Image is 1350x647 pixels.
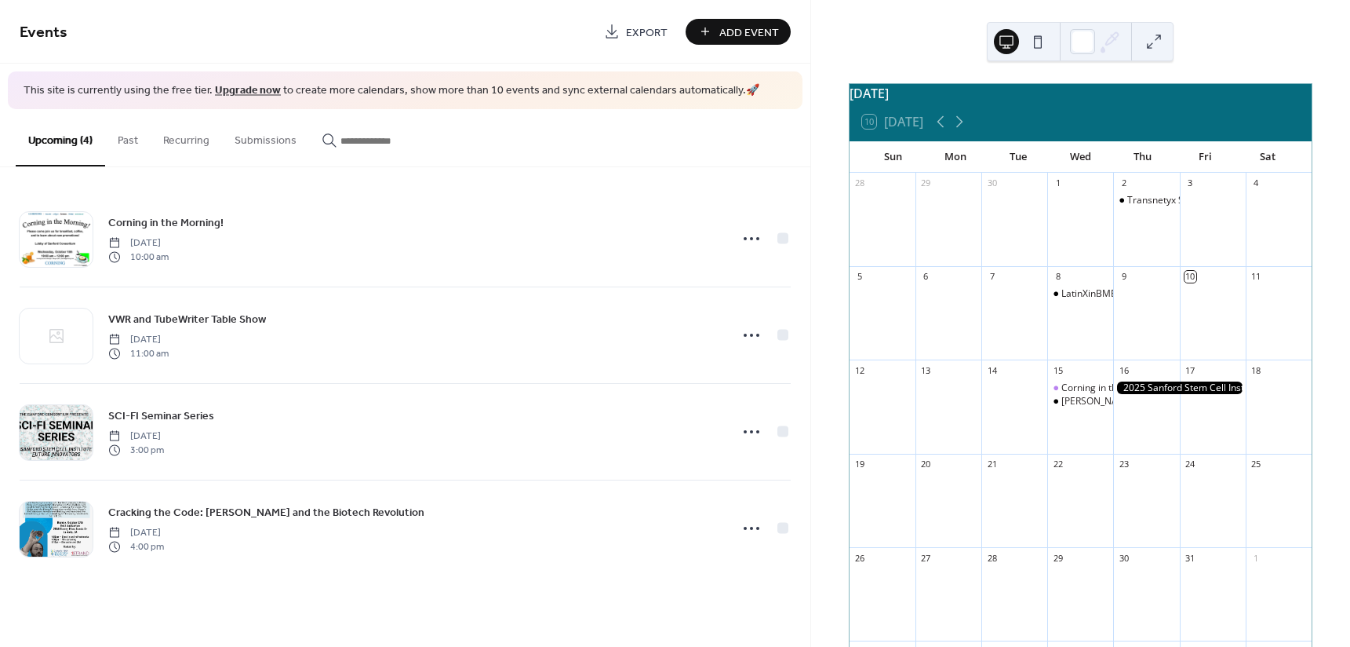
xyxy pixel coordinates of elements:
[24,83,759,99] span: This site is currently using the free tier. to create more calendars, show more than 10 events an...
[626,24,668,41] span: Export
[986,271,998,283] div: 7
[108,236,169,250] span: [DATE]
[1052,552,1064,564] div: 29
[108,444,164,458] span: 3:00 pm
[987,141,1050,173] div: Tue
[108,503,424,521] a: Cracking the Code: [PERSON_NAME] and the Biotech Revolution
[1250,552,1262,564] div: 1
[854,552,866,564] div: 26
[1250,364,1262,376] div: 18
[108,429,164,443] span: [DATE]
[108,408,214,424] span: SCI-FI Seminar Series
[1118,552,1130,564] div: 30
[151,109,222,165] button: Recurring
[1113,382,1245,395] div: 2025 Sanford Stem Cell Institute Symposium
[222,109,309,165] button: Submissions
[105,109,151,165] button: Past
[20,17,67,48] span: Events
[108,214,224,232] a: Corning in the Morning!
[920,271,932,283] div: 6
[1049,141,1112,173] div: Wed
[108,347,169,361] span: 11:00 am
[986,364,998,376] div: 14
[1250,271,1262,283] div: 11
[1174,141,1237,173] div: Fri
[862,141,925,173] div: Sun
[108,504,424,521] span: Cracking the Code: [PERSON_NAME] and the Biotech Revolution
[1118,177,1130,189] div: 2
[686,19,791,45] button: Add Event
[986,177,998,189] div: 30
[108,310,266,328] a: VWR and TubeWriter Table Show
[108,214,224,231] span: Corning in the Morning!
[1184,364,1196,376] div: 17
[1118,364,1130,376] div: 16
[854,177,866,189] div: 28
[108,407,214,425] a: SCI-FI Seminar Series
[1061,382,1164,395] div: Corning in the Morning!
[719,24,779,41] span: Add Event
[854,459,866,470] div: 19
[920,459,932,470] div: 20
[1250,459,1262,470] div: 25
[1113,194,1179,207] div: Transnetyx Suite of Services Lunch and Learn
[1052,459,1064,470] div: 22
[1118,271,1130,283] div: 9
[1184,552,1196,564] div: 31
[1112,141,1174,173] div: Thu
[108,250,169,265] span: 10:00 am
[986,459,998,470] div: 21
[850,84,1312,103] div: [DATE]
[1052,364,1064,376] div: 15
[1184,177,1196,189] div: 3
[924,141,987,173] div: Mon
[920,364,932,376] div: 13
[1184,271,1196,283] div: 10
[854,364,866,376] div: 12
[920,177,932,189] div: 29
[592,19,679,45] a: Export
[108,540,164,554] span: 4:00 pm
[1047,287,1113,301] div: LatinXinBME 2025 Symposium
[986,552,998,564] div: 28
[1047,395,1113,408] div: Sanford Stem Cell Institute Discovery Center: The Hertzberg-Schechter Stem Cell Workshop
[1052,177,1064,189] div: 1
[215,80,281,101] a: Upgrade now
[108,332,169,346] span: [DATE]
[108,311,266,327] span: VWR and TubeWriter Table Show
[1118,459,1130,470] div: 23
[108,525,164,539] span: [DATE]
[1127,194,1325,207] div: Transnetyx Suite of Services Lunch and Learn
[1061,287,1194,301] div: LatinXinBME 2025 Symposium
[1047,382,1113,395] div: Corning in the Morning!
[1250,177,1262,189] div: 4
[1236,141,1299,173] div: Sat
[1184,459,1196,470] div: 24
[1052,271,1064,283] div: 8
[920,552,932,564] div: 27
[16,109,105,166] button: Upcoming (4)
[854,271,866,283] div: 5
